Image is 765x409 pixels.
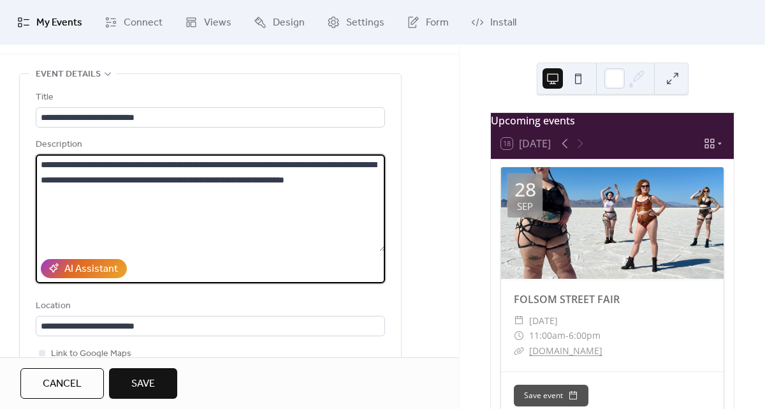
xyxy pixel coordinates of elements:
[131,376,155,392] span: Save
[514,180,536,199] div: 28
[36,67,101,82] span: Event details
[95,5,172,40] a: Connect
[43,376,82,392] span: Cancel
[36,15,82,31] span: My Events
[244,5,314,40] a: Design
[175,5,241,40] a: Views
[64,262,118,277] div: AI Assistant
[565,328,569,343] span: -
[317,5,394,40] a: Settings
[462,5,526,40] a: Install
[8,5,92,40] a: My Events
[529,328,565,343] span: 11:00am
[517,202,533,211] div: Sep
[426,15,449,31] span: Form
[514,313,524,329] div: ​
[514,292,620,306] a: FOLSOM STREET FAIR
[109,368,177,399] button: Save
[204,15,231,31] span: Views
[514,343,524,359] div: ​
[51,346,131,362] span: Link to Google Maps
[397,5,458,40] a: Form
[346,15,384,31] span: Settings
[273,15,305,31] span: Design
[514,328,524,343] div: ​
[490,15,516,31] span: Install
[36,90,382,105] div: Title
[20,368,104,399] button: Cancel
[36,299,382,314] div: Location
[41,259,127,278] button: AI Assistant
[36,137,382,152] div: Description
[124,15,163,31] span: Connect
[491,113,734,128] div: Upcoming events
[514,385,588,406] button: Save event
[529,313,558,329] span: [DATE]
[529,345,602,357] a: [DOMAIN_NAME]
[569,328,601,343] span: 6:00pm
